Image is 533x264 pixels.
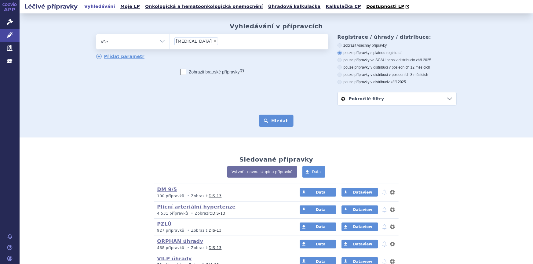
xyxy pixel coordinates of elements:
[338,50,457,55] label: pouze přípravky s platnou registrací
[209,194,221,198] a: DIS-13
[338,43,457,48] label: zobrazit všechny přípravky
[338,80,457,84] label: pouze přípravky v distribuci
[157,221,172,227] a: PZLÚ
[82,2,117,11] a: Vyhledávání
[300,240,336,248] a: Data
[316,225,326,229] span: Data
[119,2,142,11] a: Moje LP
[341,240,378,248] a: Dataview
[189,211,195,216] i: •
[20,2,82,11] h2: Léčivé přípravky
[312,170,321,174] span: Data
[259,115,294,127] button: Hledat
[220,37,249,45] input: [MEDICAL_DATA]
[388,80,406,84] span: v září 2025
[157,245,288,251] p: Zobrazit:
[341,223,378,231] a: Dataview
[338,72,457,77] label: pouze přípravky v distribuci v posledních 3 měsících
[230,23,323,30] h2: Vyhledávání v přípravcích
[324,2,363,11] a: Kalkulačka CP
[389,189,396,196] button: nastavení
[381,223,388,230] button: notifikace
[240,69,244,73] abbr: (?)
[157,211,188,216] span: 4 531 přípravků
[96,54,145,59] a: Přidat parametr
[157,228,184,233] span: 927 přípravků
[316,208,326,212] span: Data
[227,166,297,178] a: Vytvořit novou skupinu přípravků
[157,246,184,250] span: 468 přípravků
[157,194,184,198] span: 100 přípravků
[353,259,372,264] span: Dataview
[209,228,221,233] a: DIS-13
[300,223,336,231] a: Data
[353,225,372,229] span: Dataview
[157,238,203,244] a: ORPHAN úhrady
[157,187,177,192] a: DM 9/5
[316,190,326,194] span: Data
[341,205,378,214] a: Dataview
[302,166,326,178] a: Data
[353,190,372,194] span: Dataview
[157,256,192,262] a: VILP úhrady
[180,69,244,75] label: Zobrazit bratrské přípravky
[381,206,388,213] button: notifikace
[213,39,217,43] span: ×
[338,58,457,62] label: pouze přípravky ve SCAU nebo v distribuci
[186,194,191,199] i: •
[300,188,336,197] a: Data
[381,241,388,248] button: notifikace
[176,39,212,43] span: [MEDICAL_DATA]
[212,211,225,216] a: DIS-13
[381,189,388,196] button: notifikace
[157,211,288,216] p: Zobrazit:
[353,208,372,212] span: Dataview
[186,245,191,251] i: •
[389,223,396,230] button: nastavení
[239,156,313,163] h2: Sledované přípravky
[157,194,288,199] p: Zobrazit:
[186,228,191,233] i: •
[157,228,288,233] p: Zobrazit:
[157,204,236,210] a: Plicní arteriální hypertenze
[338,92,456,105] a: Pokročilé filtry
[300,205,336,214] a: Data
[353,242,372,246] span: Dataview
[338,34,457,40] h3: Registrace / úhrady / distribuce:
[413,58,431,62] span: v září 2025
[341,188,378,197] a: Dataview
[389,241,396,248] button: nastavení
[266,2,323,11] a: Úhradová kalkulačka
[143,2,265,11] a: Onkologická a hematoonkologická onemocnění
[366,4,404,9] span: Dostupnosti LP
[316,242,326,246] span: Data
[338,65,457,70] label: pouze přípravky v distribuci v posledních 12 měsících
[389,206,396,213] button: nastavení
[209,246,221,250] a: DIS-13
[316,259,326,264] span: Data
[364,2,412,11] a: Dostupnosti LP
